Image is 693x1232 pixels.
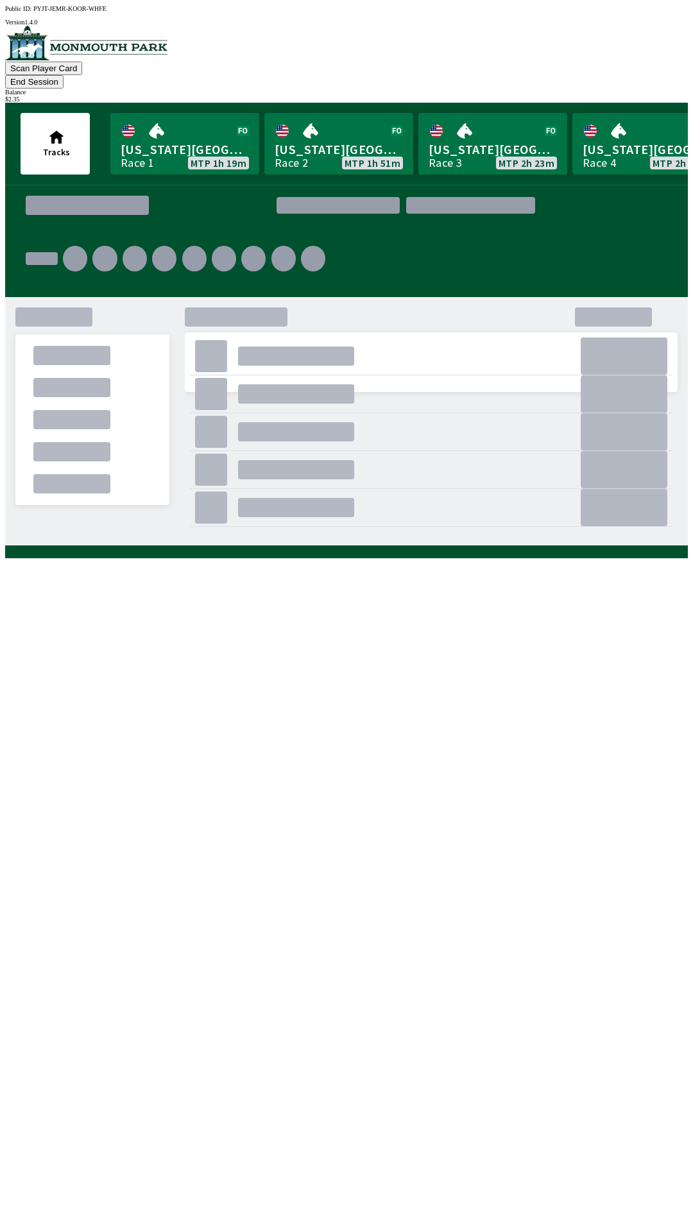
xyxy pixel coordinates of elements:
[191,158,246,168] span: MTP 1h 19m
[5,96,688,103] div: $ 2.35
[33,5,107,12] span: PYJT-JEMR-KOOR-WHFE
[5,89,688,96] div: Balance
[121,158,154,168] div: Race 1
[264,113,413,175] a: [US_STATE][GEOGRAPHIC_DATA]Race 2MTP 1h 51m
[5,5,688,12] div: Public ID:
[499,158,554,168] span: MTP 2h 23m
[418,113,567,175] a: [US_STATE][GEOGRAPHIC_DATA]Race 3MTP 2h 23m
[5,62,82,75] button: Scan Player Card
[121,141,249,158] span: [US_STATE][GEOGRAPHIC_DATA]
[21,113,90,175] button: Tracks
[43,146,70,158] span: Tracks
[345,158,400,168] span: MTP 1h 51m
[110,113,259,175] a: [US_STATE][GEOGRAPHIC_DATA]Race 1MTP 1h 19m
[583,158,616,168] div: Race 4
[5,19,688,26] div: Version 1.4.0
[275,158,308,168] div: Race 2
[275,141,403,158] span: [US_STATE][GEOGRAPHIC_DATA]
[5,75,64,89] button: End Session
[5,26,167,60] img: venue logo
[429,141,557,158] span: [US_STATE][GEOGRAPHIC_DATA]
[429,158,462,168] div: Race 3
